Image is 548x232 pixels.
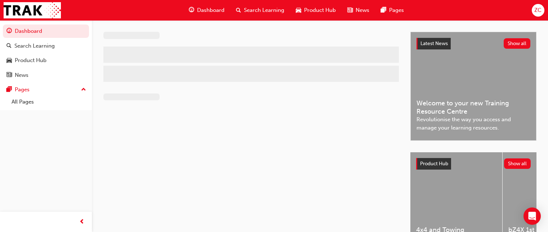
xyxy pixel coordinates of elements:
span: search-icon [236,6,241,15]
span: Welcome to your new Training Resource Centre [416,99,530,115]
span: prev-icon [79,218,85,227]
span: pages-icon [6,87,12,93]
a: news-iconNews [342,3,375,18]
span: Pages [389,6,404,14]
span: news-icon [347,6,353,15]
a: Dashboard [3,25,89,38]
a: pages-iconPages [375,3,410,18]
span: pages-icon [381,6,386,15]
div: News [15,71,28,79]
a: Product HubShow all [416,158,531,170]
span: guage-icon [189,6,194,15]
img: Trak [4,2,61,18]
a: Product Hub [3,54,89,67]
a: car-iconProduct Hub [290,3,342,18]
span: search-icon [6,43,12,49]
span: guage-icon [6,28,12,35]
span: Search Learning [244,6,284,14]
div: Pages [15,86,30,94]
button: Pages [3,83,89,96]
a: Latest NewsShow all [416,38,530,49]
span: car-icon [6,57,12,64]
span: ZC [534,6,542,14]
span: Product Hub [304,6,336,14]
div: Product Hub [15,56,46,65]
span: Latest News [420,40,448,47]
a: Latest NewsShow allWelcome to your new Training Resource CentreRevolutionise the way you access a... [410,32,536,141]
span: up-icon [81,85,86,95]
span: Product Hub [420,161,448,167]
div: Search Learning [14,42,55,50]
button: Show all [504,38,531,49]
span: Dashboard [197,6,224,14]
button: Show all [504,158,531,169]
span: Revolutionise the way you access and manage your learning resources. [416,115,530,132]
span: News [356,6,369,14]
span: news-icon [6,72,12,79]
a: guage-iconDashboard [183,3,230,18]
button: DashboardSearch LearningProduct HubNews [3,23,89,83]
div: Open Intercom Messenger [524,207,541,225]
a: News [3,69,89,82]
a: All Pages [9,96,89,108]
button: ZC [532,4,544,17]
a: search-iconSearch Learning [230,3,290,18]
a: Search Learning [3,39,89,53]
span: car-icon [296,6,301,15]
